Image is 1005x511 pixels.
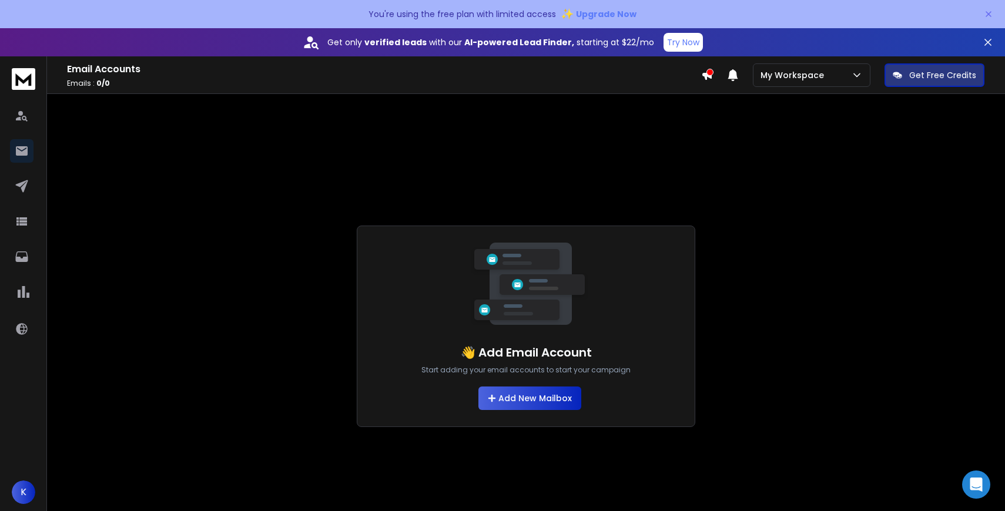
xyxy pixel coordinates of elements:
p: Get Free Credits [909,69,976,81]
button: ✨Upgrade Now [561,2,636,26]
p: Try Now [667,36,699,48]
span: 0 / 0 [96,78,110,88]
strong: verified leads [364,36,427,48]
button: Try Now [664,33,703,52]
p: You're using the free plan with limited access [369,8,556,20]
div: Open Intercom Messenger [962,470,990,499]
p: Start adding your email accounts to start your campaign [421,365,631,375]
strong: AI-powered Lead Finder, [464,36,574,48]
h1: Email Accounts [67,62,701,76]
img: logo [12,68,35,90]
button: Add New Mailbox [478,386,581,410]
span: ✨ [561,6,574,22]
button: K [12,480,35,504]
button: Get Free Credits [885,63,984,87]
p: My Workspace [761,69,829,81]
p: Get only with our starting at $22/mo [327,36,654,48]
span: Upgrade Now [576,8,636,20]
p: Emails : [67,79,701,88]
h1: 👋 Add Email Account [461,344,592,361]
